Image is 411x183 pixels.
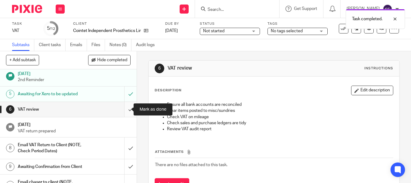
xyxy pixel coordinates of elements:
img: svg%3E [383,4,392,14]
a: Client tasks [39,39,66,51]
h1: Awaiting for Xero to be updated [18,90,85,99]
p: Review VAT audit report [167,126,393,132]
label: Client [73,21,158,26]
span: Not started [203,29,224,33]
span: Hide completed [97,58,127,63]
p: 2nd Reminder [18,77,131,83]
div: 6 [155,64,164,73]
label: Task [12,21,36,26]
span: Attachments [155,150,184,153]
div: 5 [47,25,55,32]
a: Audit logs [136,39,159,51]
p: Check VAT on mileage [167,114,393,120]
h1: [DATE] [18,120,131,128]
p: Ensure all bank accounts are reconciled [167,102,393,108]
h1: Email VAT Return to Client (NOTE, Check Period Dates) [18,140,85,156]
p: Check sales and purchase ledgers are tidy [167,120,393,126]
span: There are no files attached to this task. [155,163,227,167]
p: Cointet Independent Prosthetics Limited [73,28,141,34]
p: Clear items posted to misc/sundries [167,108,393,114]
img: Pixie [12,5,42,13]
span: No tags selected [271,29,303,33]
a: Files [91,39,105,51]
div: Instructions [364,66,393,71]
small: /12 [50,27,55,30]
div: 8 [6,144,14,152]
button: Edit description [351,86,393,95]
label: Status [200,21,260,26]
p: VAT return prepared [18,128,131,134]
button: + Add subtask [6,55,39,65]
div: 9 [6,162,14,171]
h1: Awaiting Confirmation from Client [18,162,85,171]
h1: [DATE] [18,69,131,77]
div: 5 [6,90,14,98]
div: VAT [12,28,36,34]
label: Due by [165,21,192,26]
a: Notes (0) [110,39,131,51]
p: Task completed. [352,16,382,22]
h1: VAT review [168,65,287,71]
a: Emails [70,39,87,51]
a: Subtasks [12,39,34,51]
button: Hide completed [88,55,131,65]
h1: VAT review [18,105,85,114]
div: 6 [6,105,14,114]
p: Description [155,88,181,93]
span: [DATE] [165,29,178,33]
